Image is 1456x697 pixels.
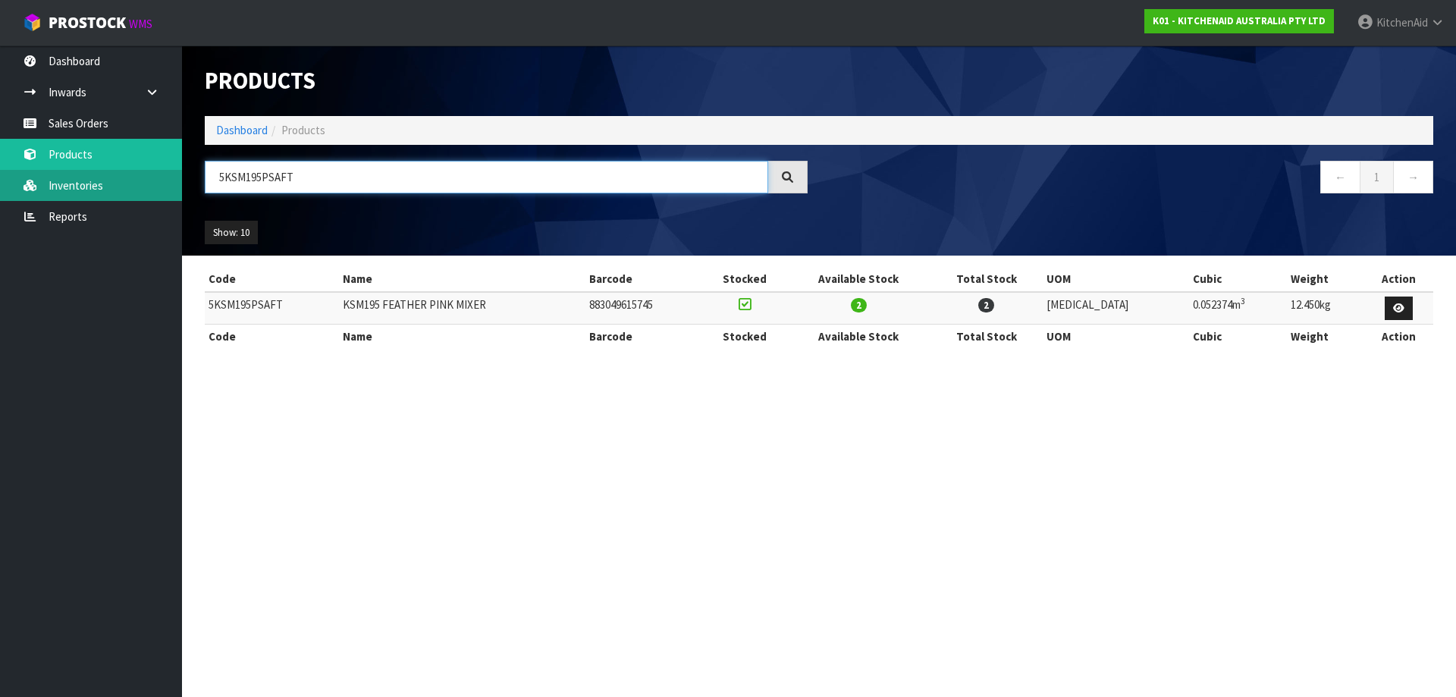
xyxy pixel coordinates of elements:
span: 2 [978,298,994,312]
th: Available Stock [786,325,930,349]
td: KSM195 FEATHER PINK MIXER [339,292,586,325]
th: Stocked [702,325,786,349]
th: Name [339,325,586,349]
a: → [1393,161,1433,193]
th: Weight [1287,267,1365,291]
td: 883049615745 [585,292,702,325]
span: KitchenAid [1376,15,1428,30]
th: Action [1365,267,1433,291]
th: Name [339,267,586,291]
th: Code [205,267,339,291]
span: ProStock [49,13,126,33]
h1: Products [205,68,808,93]
th: Code [205,325,339,349]
th: Action [1365,325,1433,349]
th: Barcode [585,267,702,291]
input: Search products [205,161,768,193]
th: Stocked [702,267,786,291]
a: ← [1320,161,1360,193]
span: Products [281,123,325,137]
th: Available Stock [786,267,930,291]
th: Cubic [1189,325,1287,349]
a: Dashboard [216,123,268,137]
th: UOM [1043,325,1189,349]
th: Cubic [1189,267,1287,291]
th: Barcode [585,325,702,349]
th: UOM [1043,267,1189,291]
nav: Page navigation [830,161,1433,198]
th: Total Stock [930,325,1042,349]
td: 5KSM195PSAFT [205,292,339,325]
small: WMS [129,17,152,31]
td: 0.052374m [1189,292,1287,325]
th: Total Stock [930,267,1042,291]
button: Show: 10 [205,221,258,245]
td: [MEDICAL_DATA] [1043,292,1189,325]
strong: K01 - KITCHENAID AUSTRALIA PTY LTD [1153,14,1326,27]
th: Weight [1287,325,1365,349]
sup: 3 [1241,296,1245,306]
img: cube-alt.png [23,13,42,32]
a: 1 [1360,161,1394,193]
span: 2 [851,298,867,312]
td: 12.450kg [1287,292,1365,325]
